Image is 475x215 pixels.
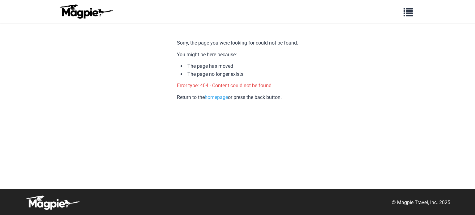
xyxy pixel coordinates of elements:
[177,39,298,47] p: Sorry, the page you were looking for could not be found.
[205,94,228,100] a: homepage
[58,4,114,19] img: logo-ab69f6fb50320c5b225c76a69d11143b.png
[177,82,298,90] p: Error type: 404 - Content could not be found
[25,195,80,210] img: logo-white-d94fa1abed81b67a048b3d0f0ab5b955.png
[177,93,298,101] p: Return to the or press the back button.
[177,51,298,59] p: You might be here because:
[392,199,450,207] p: © Magpie Travel, Inc. 2025
[181,62,298,70] li: The page has moved
[181,70,298,78] li: The page no longer exists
